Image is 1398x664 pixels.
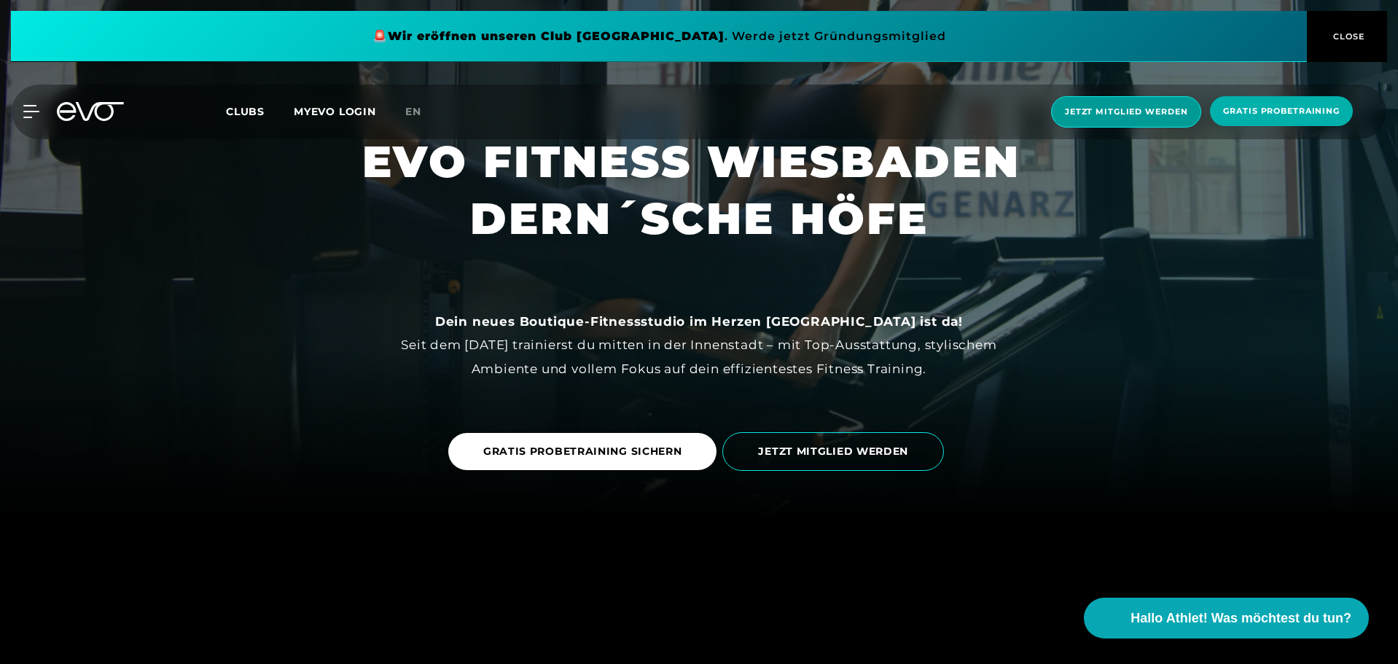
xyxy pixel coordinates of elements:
span: JETZT MITGLIED WERDEN [758,444,908,459]
span: Jetzt Mitglied werden [1065,106,1187,118]
span: Gratis Probetraining [1223,105,1340,117]
div: Seit dem [DATE] trainierst du mitten in der Innenstadt – mit Top-Ausstattung, stylischem Ambiente... [371,310,1027,380]
span: Hallo Athlet! Was möchtest du tun? [1130,609,1351,628]
strong: Dein neues Boutique-Fitnessstudio im Herzen [GEOGRAPHIC_DATA] ist da! [435,314,963,329]
h1: EVO FITNESS WIESBADEN DERN´SCHE HÖFE [362,133,1036,247]
button: CLOSE [1307,11,1387,62]
span: GRATIS PROBETRAINING SICHERN [483,444,682,459]
button: Hallo Athlet! Was möchtest du tun? [1084,598,1369,638]
a: Gratis Probetraining [1206,96,1357,128]
a: Jetzt Mitglied werden [1047,96,1206,128]
a: en [405,103,439,120]
a: Clubs [226,104,294,118]
span: CLOSE [1329,30,1365,43]
span: Clubs [226,105,265,118]
a: JETZT MITGLIED WERDEN [722,421,950,482]
a: GRATIS PROBETRAINING SICHERN [448,433,717,470]
span: en [405,105,421,118]
a: MYEVO LOGIN [294,105,376,118]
